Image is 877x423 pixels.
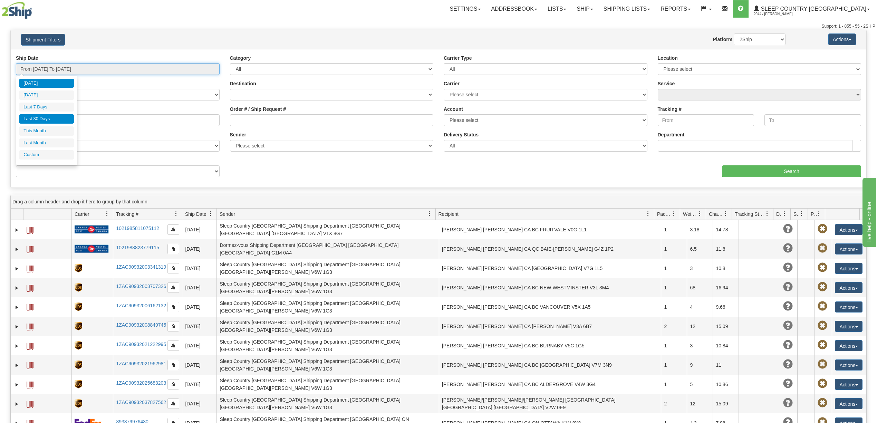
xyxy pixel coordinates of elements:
[486,0,542,18] a: Addressbook
[75,264,82,272] img: 8 - UPS
[598,0,655,18] a: Shipping lists
[230,55,251,61] label: Category
[661,278,687,297] td: 1
[19,79,74,88] li: [DATE]
[687,220,713,239] td: 3.18
[167,321,179,331] button: Copy to clipboard
[642,208,654,220] a: Recipient filter column settings
[571,0,598,18] a: Ship
[19,103,74,112] li: Last 7 Days
[661,336,687,355] td: 1
[13,401,20,407] a: Expand
[783,263,793,272] span: Unknown
[658,131,685,138] label: Department
[818,243,827,253] span: Pickup Not Assigned
[75,380,82,388] img: 8 - UPS
[167,340,179,351] button: Copy to clipboard
[661,220,687,239] td: 1
[835,263,862,274] button: Actions
[182,394,216,413] td: [DATE]
[216,375,439,394] td: Sleep Country [GEOGRAPHIC_DATA] Shipping Department [GEOGRAPHIC_DATA] [GEOGRAPHIC_DATA][PERSON_NA...
[713,220,739,239] td: 14.78
[182,220,216,239] td: [DATE]
[27,378,33,390] a: Label
[661,259,687,278] td: 1
[220,211,235,218] span: Sender
[182,355,216,375] td: [DATE]
[216,278,439,297] td: Sleep Country [GEOGRAPHIC_DATA] Shipping Department [GEOGRAPHIC_DATA] [GEOGRAPHIC_DATA][PERSON_NA...
[167,263,179,273] button: Copy to clipboard
[818,263,827,272] span: Pickup Not Assigned
[735,211,765,218] span: Tracking Status
[216,317,439,336] td: Sleep Country [GEOGRAPHIC_DATA] Shipping Department [GEOGRAPHIC_DATA] [GEOGRAPHIC_DATA][PERSON_NA...
[116,245,159,250] a: 1021988823779115
[720,208,732,220] a: Charge filter column settings
[216,336,439,355] td: Sleep Country [GEOGRAPHIC_DATA] Shipping Department [GEOGRAPHIC_DATA] [GEOGRAPHIC_DATA][PERSON_NA...
[5,4,64,12] div: live help - online
[783,379,793,388] span: Unknown
[713,36,732,43] label: Platform
[835,301,862,313] button: Actions
[75,302,82,311] img: 8 - UPS
[761,208,773,220] a: Tracking Status filter column settings
[439,375,661,394] td: [PERSON_NAME] [PERSON_NAME] CA BC ALDERGROVE V4W 3G4
[818,321,827,330] span: Pickup Not Assigned
[216,297,439,317] td: Sleep Country [GEOGRAPHIC_DATA] Shipping Department [GEOGRAPHIC_DATA] [GEOGRAPHIC_DATA][PERSON_NA...
[687,278,713,297] td: 68
[813,208,825,220] a: Pickup Status filter column settings
[818,224,827,234] span: Pickup Not Assigned
[75,322,82,330] img: 8 - UPS
[19,90,74,100] li: [DATE]
[444,55,472,61] label: Carrier Type
[835,379,862,390] button: Actions
[182,375,216,394] td: [DATE]
[19,150,74,160] li: Custom
[27,359,33,370] a: Label
[713,239,739,259] td: 11.8
[542,0,571,18] a: Lists
[713,375,739,394] td: 10.86
[683,211,697,218] span: Weight
[27,282,33,293] a: Label
[13,304,20,311] a: Expand
[27,224,33,235] a: Label
[793,211,799,218] span: Shipment Issues
[13,323,20,330] a: Expand
[13,246,20,253] a: Expand
[713,259,739,278] td: 10.8
[835,224,862,235] button: Actions
[27,243,33,254] a: Label
[21,34,65,46] button: Shipment Filters
[835,340,862,351] button: Actions
[75,225,108,234] img: 20 - Canada Post
[713,355,739,375] td: 11
[116,380,166,386] a: 1ZAC90932025683203
[783,398,793,408] span: Unknown
[19,126,74,136] li: This Month
[116,322,166,328] a: 1ZAC90932008849745
[687,297,713,317] td: 4
[783,282,793,292] span: Unknown
[694,208,706,220] a: Weight filter column settings
[439,220,661,239] td: [PERSON_NAME] [PERSON_NAME] CA BC FRUITVALE V0G 1L1
[16,55,38,61] label: Ship Date
[661,394,687,413] td: 2
[75,399,82,408] img: 8 - UPS
[13,227,20,233] a: Expand
[713,278,739,297] td: 16.94
[835,282,862,293] button: Actions
[216,355,439,375] td: Sleep Country [GEOGRAPHIC_DATA] Shipping Department [GEOGRAPHIC_DATA] [GEOGRAPHIC_DATA][PERSON_NA...
[709,211,723,218] span: Charge
[216,239,439,259] td: Dormez-vous Shipping Department [GEOGRAPHIC_DATA] [GEOGRAPHIC_DATA] [GEOGRAPHIC_DATA] G1M 0A4
[783,340,793,350] span: Unknown
[116,283,166,289] a: 1ZAC90932003707326
[754,11,806,18] span: 2044 / [PERSON_NAME]
[835,243,862,254] button: Actions
[658,114,754,126] input: From
[687,336,713,355] td: 3
[657,211,672,218] span: Packages
[713,336,739,355] td: 10.84
[661,317,687,336] td: 2
[216,394,439,413] td: Sleep Country [GEOGRAPHIC_DATA] Shipping Department [GEOGRAPHIC_DATA] [GEOGRAPHIC_DATA][PERSON_NA...
[439,297,661,317] td: [PERSON_NAME] [PERSON_NAME] CA BC VANCOUVER V5X 1A5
